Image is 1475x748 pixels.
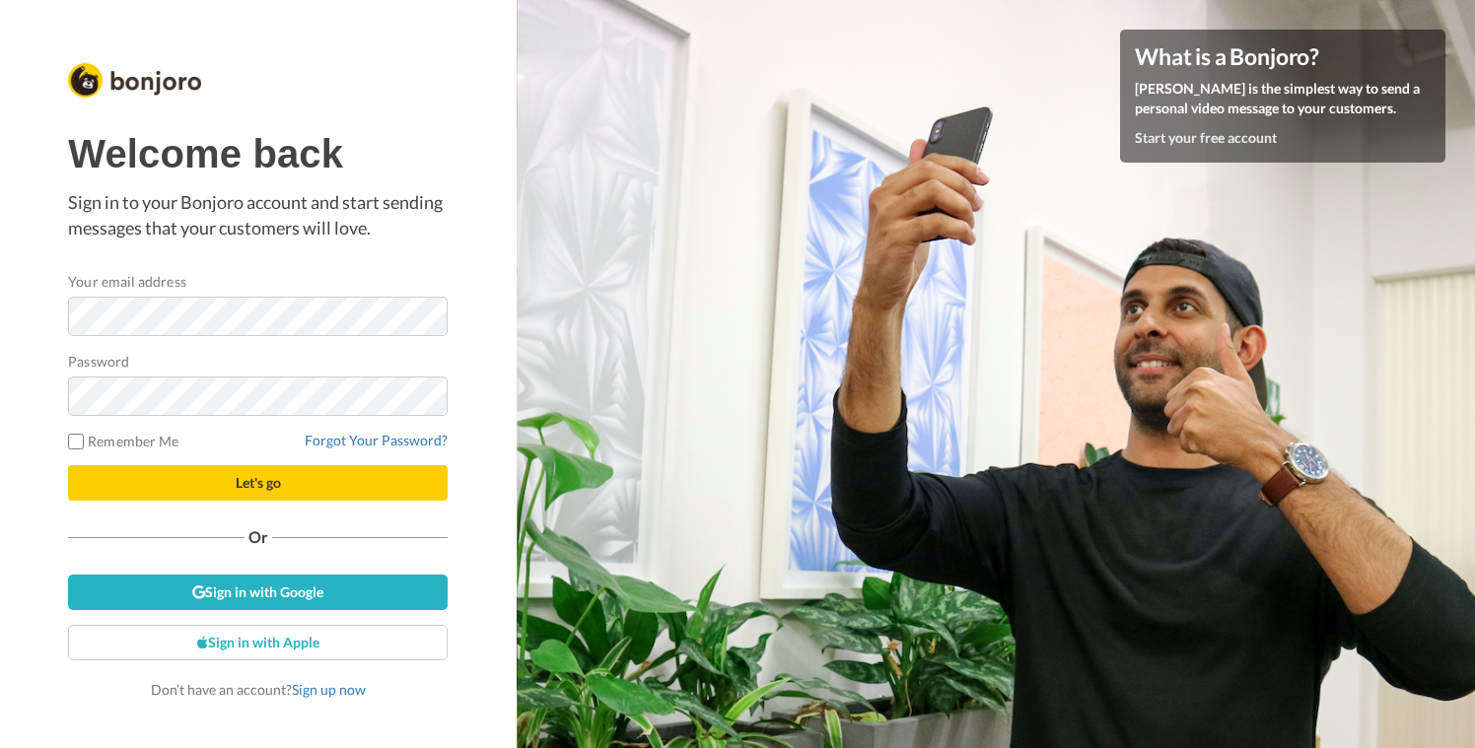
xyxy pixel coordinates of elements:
span: Don’t have an account? [151,681,366,698]
h1: Welcome back [68,132,448,175]
a: Sign in with Apple [68,625,448,660]
h4: What is a Bonjoro? [1135,44,1431,69]
p: [PERSON_NAME] is the simplest way to send a personal video message to your customers. [1135,79,1431,118]
label: Your email address [68,271,185,292]
a: Sign in with Google [68,575,448,610]
p: Sign in to your Bonjoro account and start sending messages that your customers will love. [68,190,448,240]
a: Forgot Your Password? [305,432,448,448]
label: Password [68,351,129,372]
a: Sign up now [292,681,366,698]
label: Remember Me [68,431,178,451]
button: Let's go [68,465,448,501]
a: Start your free account [1135,129,1277,146]
span: Let's go [236,474,281,491]
span: Or [245,530,272,544]
input: Remember Me [68,434,84,449]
